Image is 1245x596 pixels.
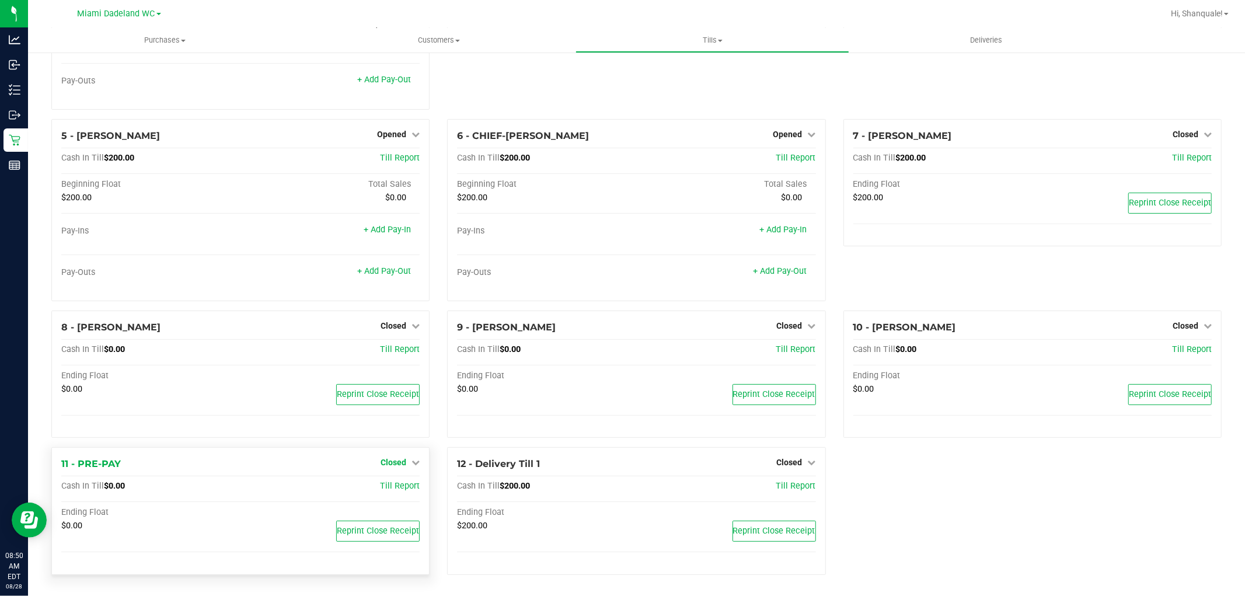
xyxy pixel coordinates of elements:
[1129,198,1211,208] span: Reprint Close Receipt
[9,34,20,46] inline-svg: Analytics
[61,384,82,394] span: $0.00
[457,179,636,190] div: Beginning Float
[1128,193,1212,214] button: Reprint Close Receipt
[61,226,240,236] div: Pay-Ins
[776,481,816,491] a: Till Report
[377,130,406,139] span: Opened
[853,371,1033,381] div: Ending Float
[782,193,803,203] span: $0.00
[61,130,160,141] span: 5 - [PERSON_NAME]
[776,153,816,163] a: Till Report
[61,322,161,333] span: 8 - [PERSON_NAME]
[1171,9,1223,18] span: Hi, Shanquale!
[61,193,92,203] span: $200.00
[357,266,411,276] a: + Add Pay-Out
[733,526,815,536] span: Reprint Close Receipt
[61,507,240,518] div: Ending Float
[954,35,1018,46] span: Deliveries
[853,384,874,394] span: $0.00
[61,521,82,531] span: $0.00
[457,344,500,354] span: Cash In Till
[9,134,20,146] inline-svg: Retail
[336,521,420,542] button: Reprint Close Receipt
[896,344,917,354] span: $0.00
[457,322,556,333] span: 9 - [PERSON_NAME]
[28,35,302,46] span: Purchases
[853,322,956,333] span: 10 - [PERSON_NAME]
[61,371,240,381] div: Ending Float
[9,109,20,121] inline-svg: Outbound
[104,153,134,163] span: $200.00
[457,153,500,163] span: Cash In Till
[457,521,487,531] span: $200.00
[1173,130,1198,139] span: Closed
[754,266,807,276] a: + Add Pay-Out
[500,344,521,354] span: $0.00
[457,371,636,381] div: Ending Float
[5,582,23,591] p: 08/28
[733,389,815,399] span: Reprint Close Receipt
[357,75,411,85] a: + Add Pay-Out
[61,267,240,278] div: Pay-Outs
[104,481,125,491] span: $0.00
[896,153,926,163] span: $200.00
[853,130,952,141] span: 7 - [PERSON_NAME]
[457,226,636,236] div: Pay-Ins
[777,458,803,467] span: Closed
[1173,321,1198,330] span: Closed
[240,179,420,190] div: Total Sales
[773,130,803,139] span: Opened
[302,28,576,53] a: Customers
[380,153,420,163] a: Till Report
[776,344,816,354] a: Till Report
[337,526,419,536] span: Reprint Close Receipt
[576,28,849,53] a: Tills
[500,481,530,491] span: $200.00
[9,159,20,171] inline-svg: Reports
[636,179,815,190] div: Total Sales
[457,193,487,203] span: $200.00
[28,28,302,53] a: Purchases
[853,179,1033,190] div: Ending Float
[457,458,540,469] span: 12 - Delivery Till 1
[380,481,420,491] a: Till Report
[61,76,240,86] div: Pay-Outs
[381,321,406,330] span: Closed
[302,35,575,46] span: Customers
[385,193,406,203] span: $0.00
[364,225,411,235] a: + Add Pay-In
[9,59,20,71] inline-svg: Inbound
[337,389,419,399] span: Reprint Close Receipt
[1129,389,1211,399] span: Reprint Close Receipt
[61,153,104,163] span: Cash In Till
[457,507,636,518] div: Ending Float
[61,179,240,190] div: Beginning Float
[1172,153,1212,163] a: Till Report
[457,384,478,394] span: $0.00
[380,344,420,354] a: Till Report
[849,28,1123,53] a: Deliveries
[457,267,636,278] div: Pay-Outs
[381,458,406,467] span: Closed
[457,481,500,491] span: Cash In Till
[777,321,803,330] span: Closed
[61,344,104,354] span: Cash In Till
[336,384,420,405] button: Reprint Close Receipt
[1172,344,1212,354] a: Till Report
[9,84,20,96] inline-svg: Inventory
[1128,384,1212,405] button: Reprint Close Receipt
[853,344,896,354] span: Cash In Till
[104,344,125,354] span: $0.00
[78,9,155,19] span: Miami Dadeland WC
[853,193,884,203] span: $200.00
[5,550,23,582] p: 08:50 AM EDT
[760,225,807,235] a: + Add Pay-In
